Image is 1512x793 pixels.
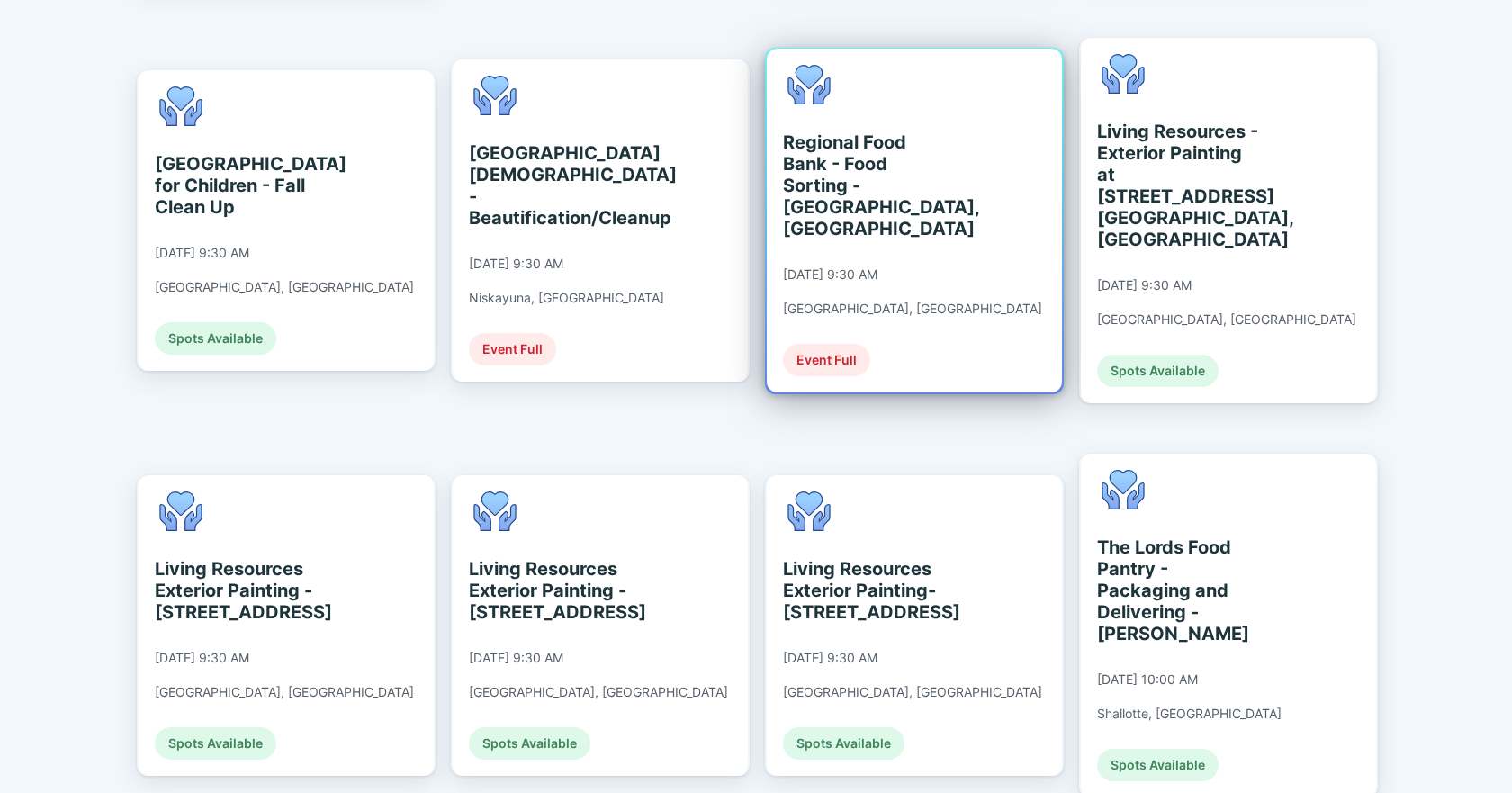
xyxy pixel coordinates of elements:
div: [GEOGRAPHIC_DATA], [GEOGRAPHIC_DATA] [783,301,1042,317]
div: Spots Available [469,727,590,760]
div: [GEOGRAPHIC_DATA] for Children - Fall Clean Up [155,153,319,218]
div: [GEOGRAPHIC_DATA], [GEOGRAPHIC_DATA] [783,684,1042,700]
div: [GEOGRAPHIC_DATA][DEMOGRAPHIC_DATA] - Beautification/Cleanup [469,142,634,229]
div: The Lords Food Pantry - Packaging and Delivering - [PERSON_NAME] [1097,536,1262,644]
div: Living Resources Exterior Painting - [STREET_ADDRESS] [155,558,319,623]
div: Spots Available [1097,355,1219,387]
div: Living Resources Exterior Painting- [STREET_ADDRESS] [783,558,948,623]
div: [DATE] 9:30 AM [783,266,877,283]
div: Regional Food Bank - Food Sorting - [GEOGRAPHIC_DATA], [GEOGRAPHIC_DATA] [783,131,948,239]
div: Spots Available [783,727,904,760]
div: [DATE] 9:30 AM [1097,277,1192,293]
div: [GEOGRAPHIC_DATA], [GEOGRAPHIC_DATA] [155,279,414,295]
div: Spots Available [1097,749,1219,781]
div: [GEOGRAPHIC_DATA], [GEOGRAPHIC_DATA] [1097,311,1356,328]
div: Living Resources Exterior Painting - [STREET_ADDRESS] [469,558,634,623]
div: Event Full [469,333,556,365]
div: [DATE] 9:30 AM [469,256,563,272]
div: Living Resources - Exterior Painting at [STREET_ADDRESS] [GEOGRAPHIC_DATA], [GEOGRAPHIC_DATA] [1097,121,1262,250]
div: [DATE] 9:30 AM [469,650,563,666]
div: Shallotte, [GEOGRAPHIC_DATA] [1097,706,1282,722]
div: [GEOGRAPHIC_DATA], [GEOGRAPHIC_DATA] [469,684,728,700]
div: Spots Available [155,727,276,760]
div: Spots Available [155,322,276,355]
div: [DATE] 9:30 AM [155,650,249,666]
div: [DATE] 9:30 AM [783,650,877,666]
div: Event Full [783,344,870,376]
div: [DATE] 10:00 AM [1097,671,1198,688]
div: [DATE] 9:30 AM [155,245,249,261]
div: [GEOGRAPHIC_DATA], [GEOGRAPHIC_DATA] [155,684,414,700]
div: Niskayuna, [GEOGRAPHIC_DATA] [469,290,664,306]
